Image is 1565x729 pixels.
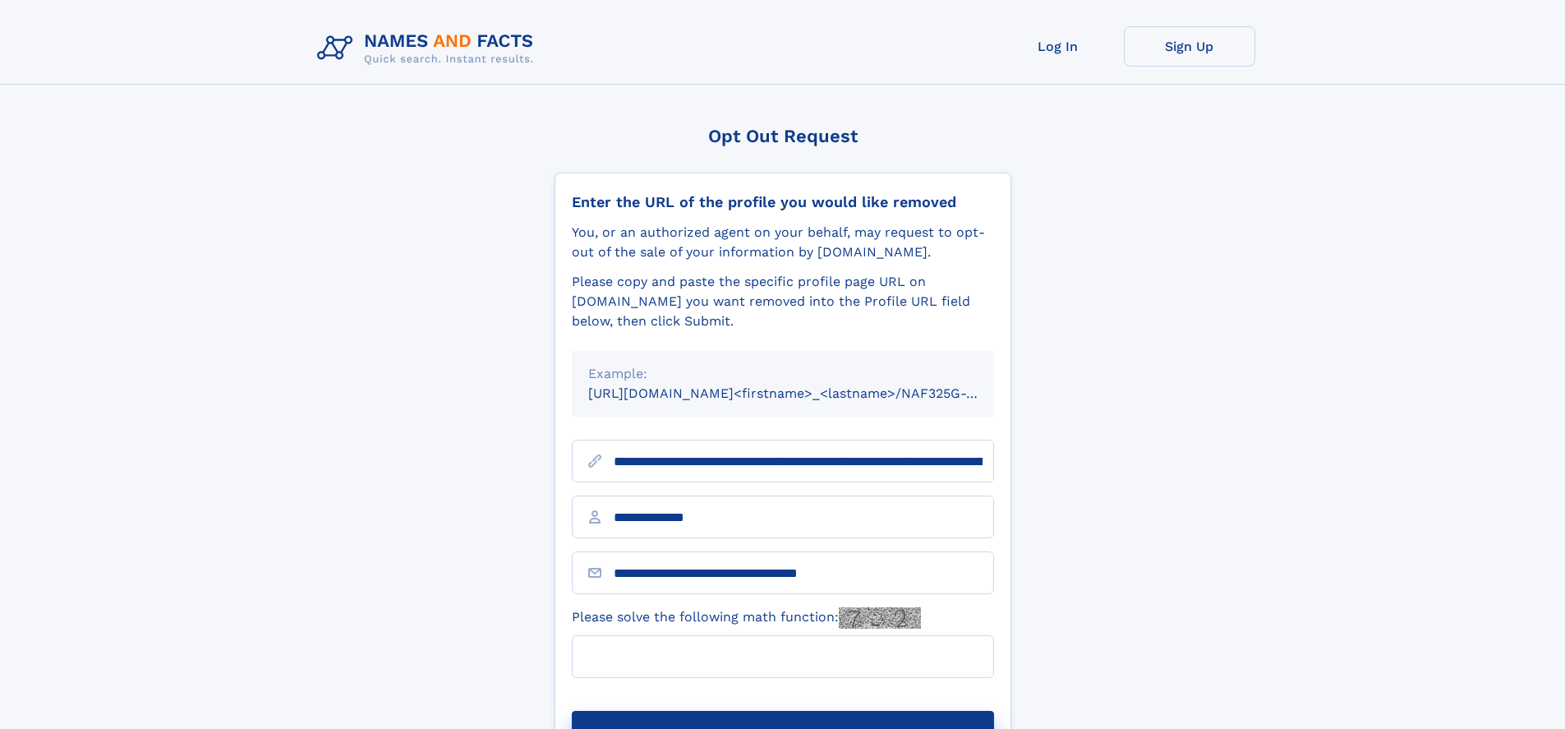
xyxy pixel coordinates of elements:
[572,272,994,331] div: Please copy and paste the specific profile page URL on [DOMAIN_NAME] you want removed into the Pr...
[572,223,994,262] div: You, or an authorized agent on your behalf, may request to opt-out of the sale of your informatio...
[588,364,978,384] div: Example:
[572,607,921,629] label: Please solve the following math function:
[311,26,547,71] img: Logo Names and Facts
[572,193,994,211] div: Enter the URL of the profile you would like removed
[588,385,1025,401] small: [URL][DOMAIN_NAME]<firstname>_<lastname>/NAF325G-xxxxxxxx
[992,26,1124,67] a: Log In
[555,126,1011,146] div: Opt Out Request
[1124,26,1255,67] a: Sign Up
